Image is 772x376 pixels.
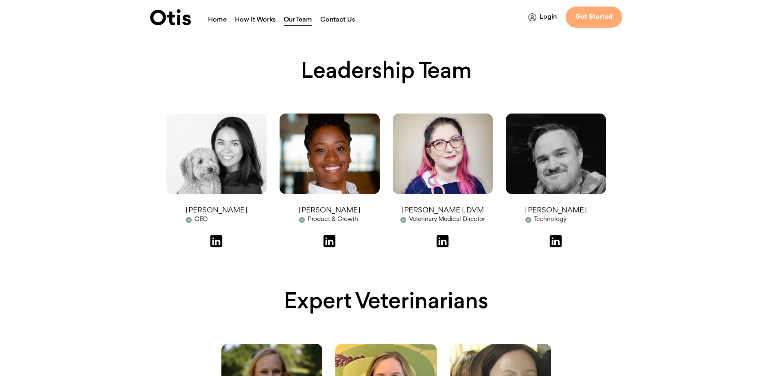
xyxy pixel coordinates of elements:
[566,7,622,28] a: Get Started
[299,206,361,215] div: [PERSON_NAME]
[320,15,355,26] a: Contact Us
[186,206,247,215] div: [PERSON_NAME]
[308,215,358,224] div: Product & Growth
[235,15,276,26] a: How It Works
[409,215,485,224] div: Veterinary Medical Director
[166,59,606,85] h2: Leadership Team
[534,215,566,224] div: Technology
[540,12,557,22] div: Login
[525,206,587,215] div: [PERSON_NAME]
[208,15,227,26] a: Home
[528,12,557,22] a: Login
[400,206,485,215] div: [PERSON_NAME], DVM
[195,215,208,224] div: CEO
[166,289,606,315] h2: Expert Veterinarians
[284,15,312,26] a: Our Team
